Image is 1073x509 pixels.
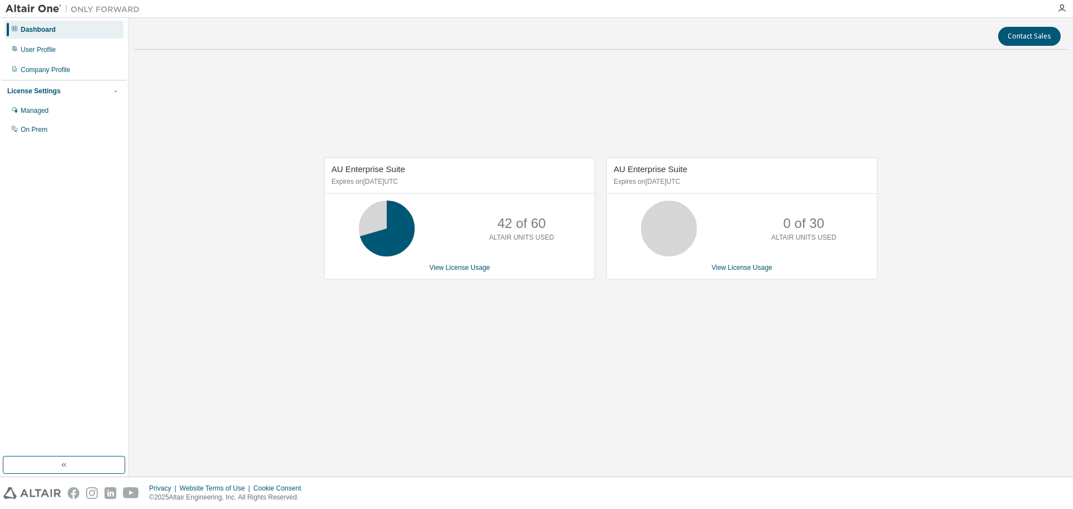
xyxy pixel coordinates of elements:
div: Dashboard [21,25,56,34]
div: Privacy [149,484,179,493]
img: instagram.svg [86,487,98,499]
img: youtube.svg [123,487,139,499]
button: Contact Sales [998,27,1061,46]
img: altair_logo.svg [3,487,61,499]
img: linkedin.svg [105,487,116,499]
div: On Prem [21,125,48,134]
img: Altair One [6,3,145,15]
a: View License Usage [429,264,490,272]
span: AU Enterprise Suite [614,164,687,174]
div: License Settings [7,87,60,96]
p: ALTAIR UNITS USED [771,233,836,242]
a: View License Usage [711,264,772,272]
p: 42 of 60 [497,214,546,233]
div: Cookie Consent [253,484,307,493]
div: Company Profile [21,65,70,74]
p: Expires on [DATE] UTC [614,177,867,187]
img: facebook.svg [68,487,79,499]
div: Website Terms of Use [179,484,253,493]
span: AU Enterprise Suite [331,164,405,174]
p: 0 of 30 [784,214,824,233]
p: ALTAIR UNITS USED [489,233,554,242]
div: User Profile [21,45,56,54]
p: Expires on [DATE] UTC [331,177,585,187]
div: Managed [21,106,49,115]
p: © 2025 Altair Engineering, Inc. All Rights Reserved. [149,493,308,502]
